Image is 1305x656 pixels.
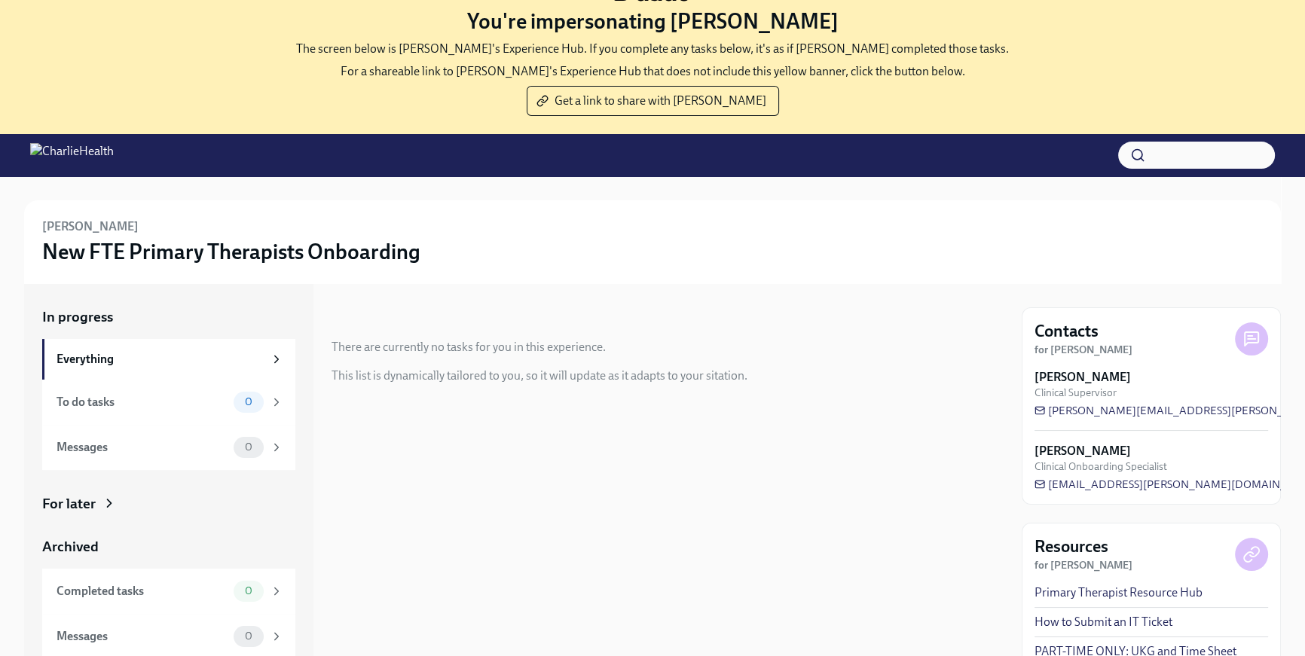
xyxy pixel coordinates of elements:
[332,339,606,355] div: There are currently no tasks for you in this experience.
[332,368,747,384] div: This list is dynamically tailored to you, so it will update as it adapts to your sitation.
[42,238,420,265] h3: New FTE Primary Therapists Onboarding
[42,339,295,380] a: Everything
[1035,584,1203,601] a: Primary Therapist Resource Hub
[57,628,228,645] div: Messages
[236,441,261,453] span: 0
[42,537,295,557] a: Archived
[236,396,261,407] span: 0
[1035,535,1108,558] h4: Resources
[1035,459,1167,474] span: Clinical Onboarding Specialist
[57,394,228,410] div: To do tasks
[296,41,1009,57] p: The screen below is [PERSON_NAME]'s Experience Hub. If you complete any tasks below, it's as if [...
[57,351,264,368] div: Everything
[42,494,96,514] div: For later
[527,86,779,116] button: Get a link to share with [PERSON_NAME]
[332,307,402,327] div: In progress
[42,425,295,470] a: Messages0
[341,63,965,80] p: For a shareable link to [PERSON_NAME]'s Experience Hub that does not include this yellow banner, ...
[42,569,295,614] a: Completed tasks0
[1035,369,1131,386] strong: [PERSON_NAME]
[236,630,261,642] span: 0
[42,307,295,327] a: In progress
[1035,559,1132,572] strong: for [PERSON_NAME]
[42,218,139,235] h6: [PERSON_NAME]
[467,8,839,35] h3: You're impersonating [PERSON_NAME]
[1035,386,1117,400] span: Clinical Supervisor
[1035,614,1172,630] a: How to Submit an IT Ticket
[57,439,228,456] div: Messages
[236,585,261,597] span: 0
[539,93,766,108] span: Get a link to share with [PERSON_NAME]
[30,143,114,167] img: CharlieHealth
[42,494,295,514] a: For later
[1035,443,1131,459] strong: [PERSON_NAME]
[57,583,228,600] div: Completed tasks
[1035,320,1099,343] h4: Contacts
[42,380,295,425] a: To do tasks0
[1035,343,1132,356] strong: for [PERSON_NAME]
